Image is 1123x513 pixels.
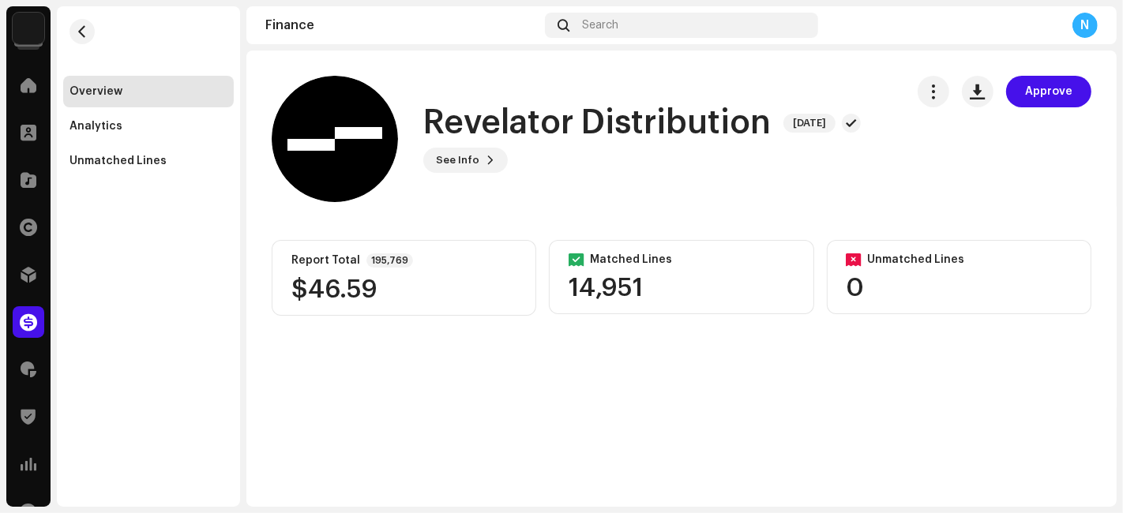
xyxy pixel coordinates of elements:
button: Approve [1006,76,1091,107]
p-badge: 195,769 [366,253,413,268]
div: N [1072,13,1098,38]
span: [DATE] [783,114,836,133]
span: Approve [1025,76,1072,107]
re-m-nav-item: Analytics [63,110,234,142]
span: See Info [436,144,479,176]
div: Overview [69,85,122,98]
re-m-nav-item: Overview [63,76,234,107]
div: Matched Lines [590,253,672,266]
div: Finance [265,19,539,32]
div: Unmatched Lines [868,253,965,266]
span: Search [582,19,618,32]
div: Analytics [69,120,122,133]
img: c1aec8e0-cc53-42f4-96df-0a0a8a61c953 [13,13,44,44]
re-m-nav-item: Unmatched Lines [63,145,234,177]
div: Unmatched Lines [69,155,167,167]
button: See Info [423,148,508,173]
h1: Revelator Distribution [423,105,771,141]
div: Report Total [291,254,360,267]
